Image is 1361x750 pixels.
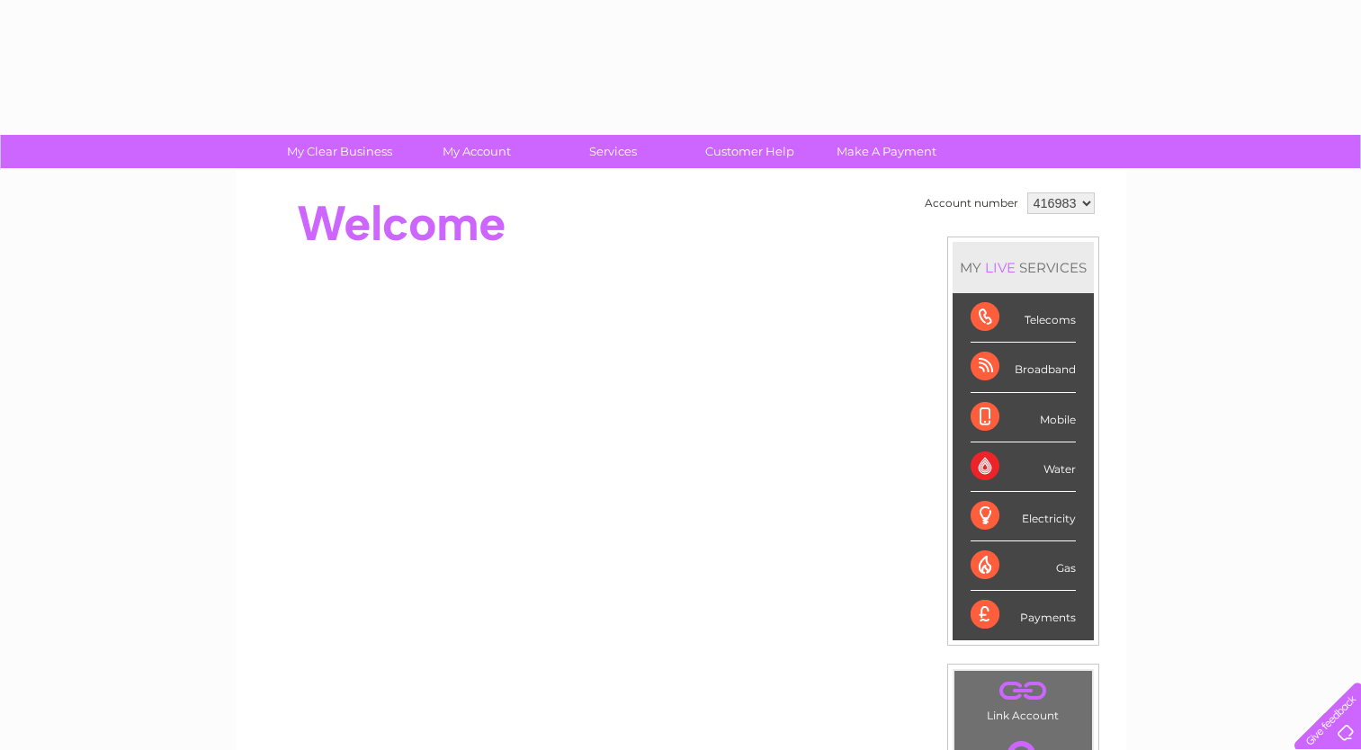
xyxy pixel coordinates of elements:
a: My Account [402,135,551,168]
div: Mobile [971,393,1076,442]
div: Gas [971,541,1076,591]
a: Make A Payment [812,135,961,168]
div: Telecoms [971,293,1076,343]
a: Services [539,135,687,168]
a: . [959,675,1088,707]
div: Electricity [971,492,1076,541]
td: Account number [920,188,1023,219]
td: Link Account [954,670,1093,727]
a: Customer Help [676,135,824,168]
div: Water [971,442,1076,492]
div: Payments [971,591,1076,639]
div: Broadband [971,343,1076,392]
div: LIVE [981,259,1019,276]
a: My Clear Business [265,135,414,168]
div: MY SERVICES [953,242,1094,293]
